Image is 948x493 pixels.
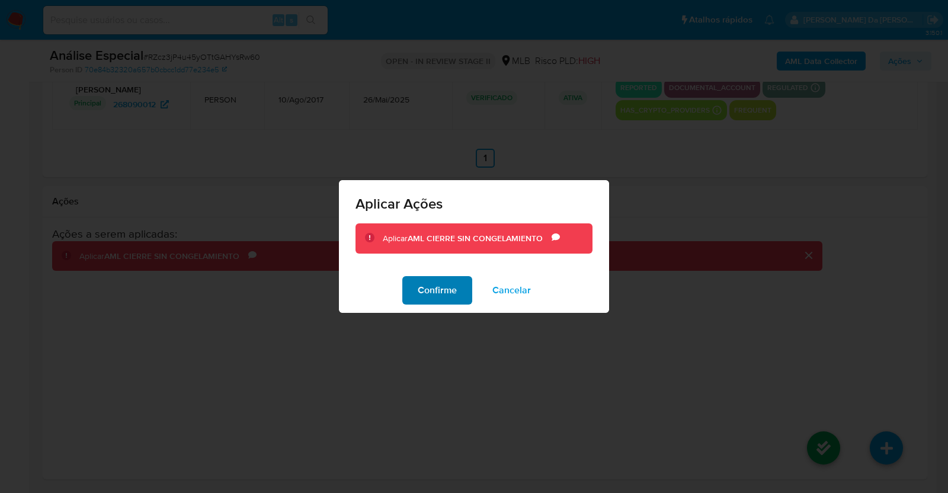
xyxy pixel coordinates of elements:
[355,197,592,211] span: Aplicar Ações
[402,276,472,305] button: Confirme
[492,277,531,303] span: Cancelar
[477,276,546,305] button: Cancelar
[418,277,457,303] span: Confirme
[383,233,552,245] div: Aplicar
[408,232,543,244] b: AML CIERRE SIN CONGELAMIENTO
